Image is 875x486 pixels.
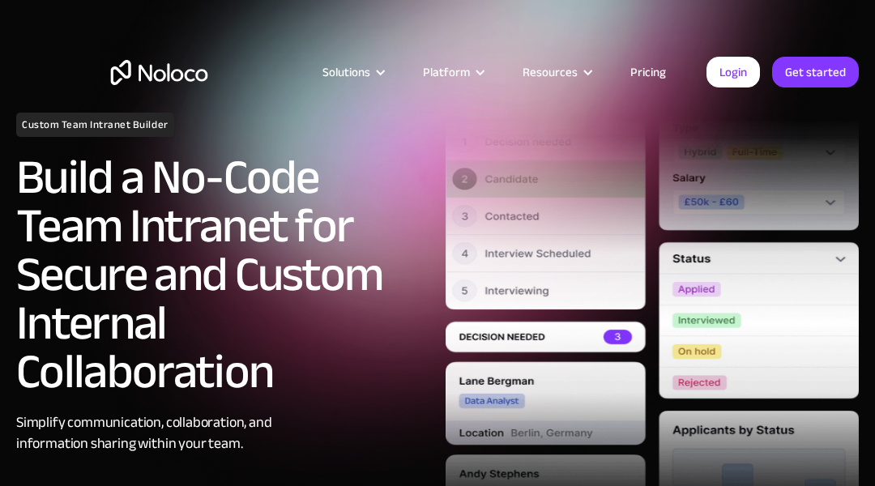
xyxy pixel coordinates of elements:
div: Solutions [322,62,370,83]
a: Pricing [610,62,686,83]
h2: Build a No-Code Team Intranet for Secure and Custom Internal Collaboration [16,153,429,396]
div: Platform [423,62,470,83]
div: Solutions [302,62,403,83]
div: Simplify communication, collaboration, and information sharing within your team. [16,412,429,454]
div: Resources [502,62,610,83]
a: home [16,60,302,85]
a: Get started [772,57,859,87]
a: Login [706,57,760,87]
div: Platform [403,62,502,83]
div: Resources [523,62,578,83]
